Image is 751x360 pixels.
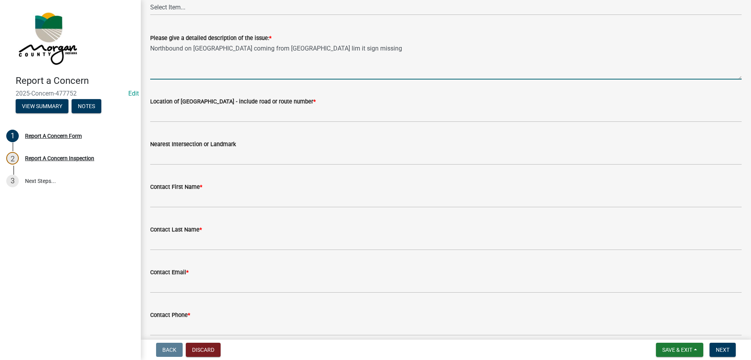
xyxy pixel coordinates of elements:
[150,99,316,105] label: Location of [GEOGRAPHIC_DATA] - include road or route number
[16,8,79,67] img: Morgan County, Indiana
[150,185,202,190] label: Contact First Name
[716,347,729,353] span: Next
[16,75,135,87] h4: Report a Concern
[150,270,189,275] label: Contact Email
[16,103,68,110] wm-modal-confirm: Summary
[128,90,139,97] wm-modal-confirm: Edit Application Number
[16,90,125,97] span: 2025-Concern-477752
[162,347,176,353] span: Back
[25,156,94,161] div: Report A Concern Inspection
[128,90,139,97] a: Edit
[6,130,19,142] div: 1
[156,343,183,357] button: Back
[710,343,736,357] button: Next
[16,99,68,113] button: View Summary
[25,133,82,139] div: Report A Concern Form
[72,99,101,113] button: Notes
[662,347,692,353] span: Save & Exit
[150,36,271,41] label: Please give a detailed description of the issue:
[72,103,101,110] wm-modal-confirm: Notes
[150,313,190,318] label: Contact Phone
[150,142,236,147] label: Nearest Intersection or Landmark
[6,175,19,187] div: 3
[6,152,19,165] div: 2
[150,227,202,233] label: Contact Last Name
[656,343,703,357] button: Save & Exit
[186,343,221,357] button: Discard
